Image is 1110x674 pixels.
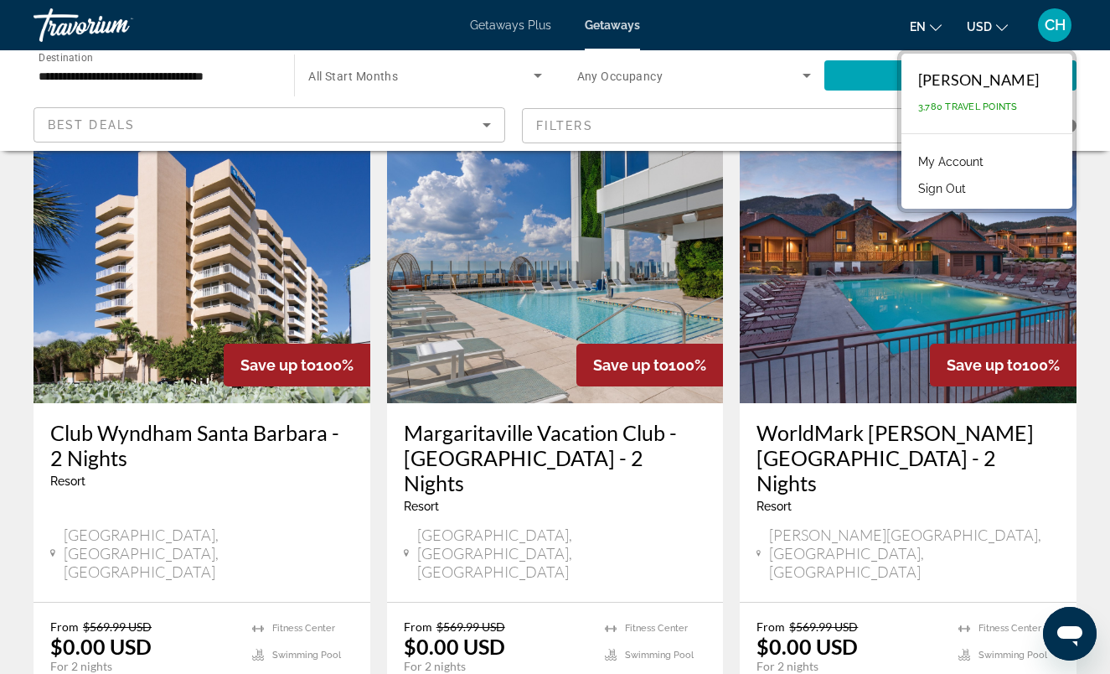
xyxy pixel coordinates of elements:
p: For 2 nights [404,659,589,674]
img: 3871E01X.jpg [34,135,370,403]
span: Save up to [240,356,316,374]
div: [PERSON_NAME] [918,70,1039,89]
p: $0.00 USD [50,634,152,659]
span: From [50,620,79,634]
span: Swimming Pool [625,650,694,661]
button: Change language [910,14,942,39]
a: WorldMark [PERSON_NAME][GEOGRAPHIC_DATA] - 2 Nights [756,420,1060,495]
img: 7730O01X.jpg [740,135,1076,403]
p: For 2 nights [756,659,942,674]
div: 100% [576,344,723,386]
span: Save up to [947,356,1022,374]
div: 100% [930,344,1076,386]
span: $569.99 USD [789,620,858,634]
span: From [756,620,785,634]
span: [PERSON_NAME][GEOGRAPHIC_DATA], [GEOGRAPHIC_DATA], [GEOGRAPHIC_DATA] [769,526,1060,581]
button: Sign Out [910,178,974,200]
span: Fitness Center [978,623,1041,634]
span: $569.99 USD [83,620,152,634]
span: Resort [50,474,85,488]
button: User Menu [1033,8,1076,43]
iframe: Button to launch messaging window [1043,607,1097,661]
a: Getaways [585,18,640,32]
span: Swimming Pool [978,650,1047,661]
span: [GEOGRAPHIC_DATA], [GEOGRAPHIC_DATA], [GEOGRAPHIC_DATA] [417,526,706,581]
span: Save up to [593,356,669,374]
button: Change currency [967,14,1008,39]
span: en [910,20,926,34]
a: Club Wyndham Santa Barbara - 2 Nights [50,420,354,470]
p: For 2 nights [50,659,235,674]
span: Fitness Center [625,623,688,634]
span: All Start Months [308,70,398,83]
span: [GEOGRAPHIC_DATA], [GEOGRAPHIC_DATA], [GEOGRAPHIC_DATA] [64,526,353,581]
span: Any Occupancy [577,70,663,83]
span: Fitness Center [272,623,335,634]
div: 100% [224,344,370,386]
span: Destination [39,51,93,63]
span: USD [967,20,992,34]
a: Margaritaville Vacation Club - [GEOGRAPHIC_DATA] - 2 Nights [404,420,707,495]
button: Filter [522,107,994,144]
p: $0.00 USD [404,634,505,659]
span: $569.99 USD [436,620,505,634]
span: From [404,620,432,634]
a: Getaways Plus [470,18,551,32]
span: CH [1045,17,1066,34]
a: My Account [910,151,992,173]
span: Best Deals [48,118,135,132]
span: Resort [404,500,439,513]
span: 3,780 Travel Points [918,101,1018,112]
span: Resort [756,500,792,513]
a: Travorium [34,3,201,47]
span: Swimming Pool [272,650,341,661]
button: Search [824,60,1076,91]
p: $0.00 USD [756,634,858,659]
img: DY04O01X.jpg [387,135,724,403]
mat-select: Sort by [48,115,491,135]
